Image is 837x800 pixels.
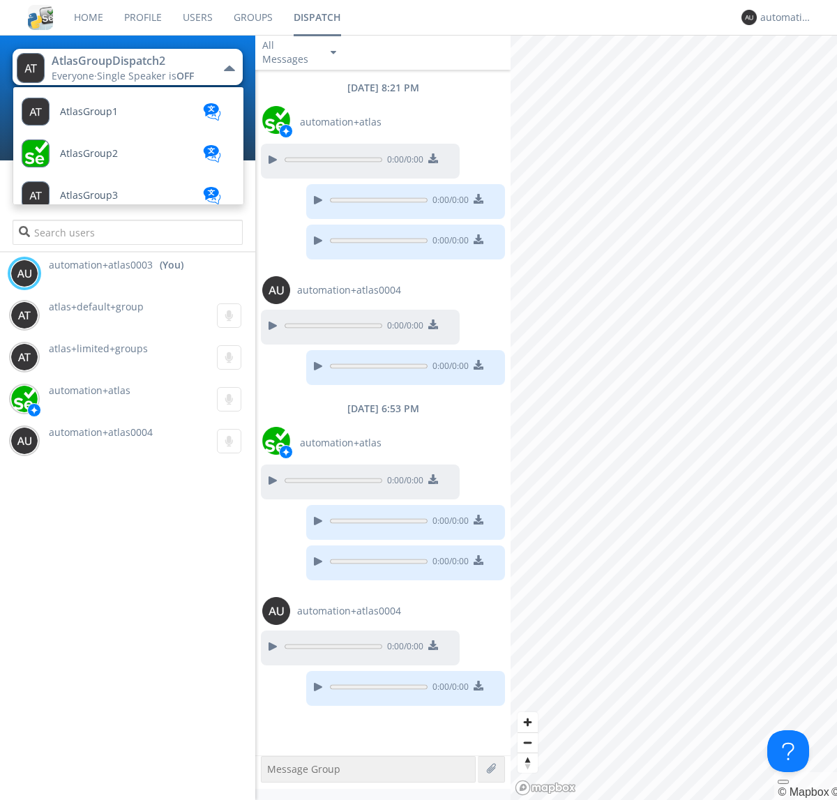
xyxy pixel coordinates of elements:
span: Reset bearing to north [518,753,538,773]
img: 373638.png [262,276,290,304]
div: AtlasGroupDispatch2 [52,53,209,69]
div: Everyone · [52,69,209,83]
img: 373638.png [10,427,38,455]
input: Search users [13,220,242,245]
img: download media button [474,555,483,565]
span: automation+atlas0003 [49,258,153,272]
img: caret-down-sm.svg [331,51,336,54]
span: 0:00 / 0:00 [428,360,469,375]
iframe: Toggle Customer Support [767,730,809,772]
img: download media button [428,319,438,329]
span: OFF [176,69,194,82]
span: Single Speaker is [97,69,194,82]
img: 373638.png [17,53,45,83]
img: download media button [428,640,438,650]
img: download media button [474,194,483,204]
button: Zoom in [518,712,538,732]
img: d2d01cd9b4174d08988066c6d424eccd [262,427,290,455]
img: 373638.png [10,259,38,287]
div: [DATE] 6:53 PM [255,402,511,416]
img: 373638.png [10,301,38,329]
span: AtlasGroup2 [60,149,118,159]
span: automation+atlas [300,436,382,450]
span: automation+atlas [300,115,382,129]
span: 0:00 / 0:00 [382,319,423,335]
ul: AtlasGroupDispatch2Everyone·Single Speaker isOFF [13,86,244,205]
img: download media button [428,474,438,484]
button: Zoom out [518,732,538,753]
span: Zoom out [518,733,538,753]
span: atlas+default+group [49,300,144,313]
img: 373638.png [262,597,290,625]
img: translation-blue.svg [202,187,223,204]
button: Reset bearing to north [518,753,538,773]
button: Toggle attribution [778,780,789,784]
img: 373638.png [10,343,38,371]
a: Mapbox logo [515,780,576,796]
img: download media button [474,515,483,524]
span: 0:00 / 0:00 [428,681,469,696]
span: 0:00 / 0:00 [382,474,423,490]
img: translation-blue.svg [202,103,223,121]
img: download media button [474,234,483,244]
div: automation+atlas0003 [760,10,813,24]
img: cddb5a64eb264b2086981ab96f4c1ba7 [28,5,53,30]
img: download media button [474,360,483,370]
div: All Messages [262,38,318,66]
img: translation-blue.svg [202,145,223,163]
img: d2d01cd9b4174d08988066c6d424eccd [10,385,38,413]
span: automation+atlas0004 [297,604,401,618]
div: [DATE] 8:21 PM [255,81,511,95]
a: Mapbox [778,786,829,798]
span: automation+atlas0004 [49,425,153,439]
span: automation+atlas [49,384,130,397]
img: d2d01cd9b4174d08988066c6d424eccd [262,106,290,134]
span: 0:00 / 0:00 [428,515,469,530]
span: 0:00 / 0:00 [428,234,469,250]
span: 0:00 / 0:00 [382,153,423,169]
img: download media button [428,153,438,163]
span: AtlasGroup3 [60,190,118,201]
button: AtlasGroupDispatch2Everyone·Single Speaker isOFF [13,49,242,85]
span: 0:00 / 0:00 [428,194,469,209]
span: automation+atlas0004 [297,283,401,297]
img: download media button [474,681,483,690]
span: 0:00 / 0:00 [428,555,469,571]
img: 373638.png [741,10,757,25]
div: (You) [160,258,183,272]
span: atlas+limited+groups [49,342,148,355]
span: AtlasGroup1 [60,107,118,117]
span: 0:00 / 0:00 [382,640,423,656]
